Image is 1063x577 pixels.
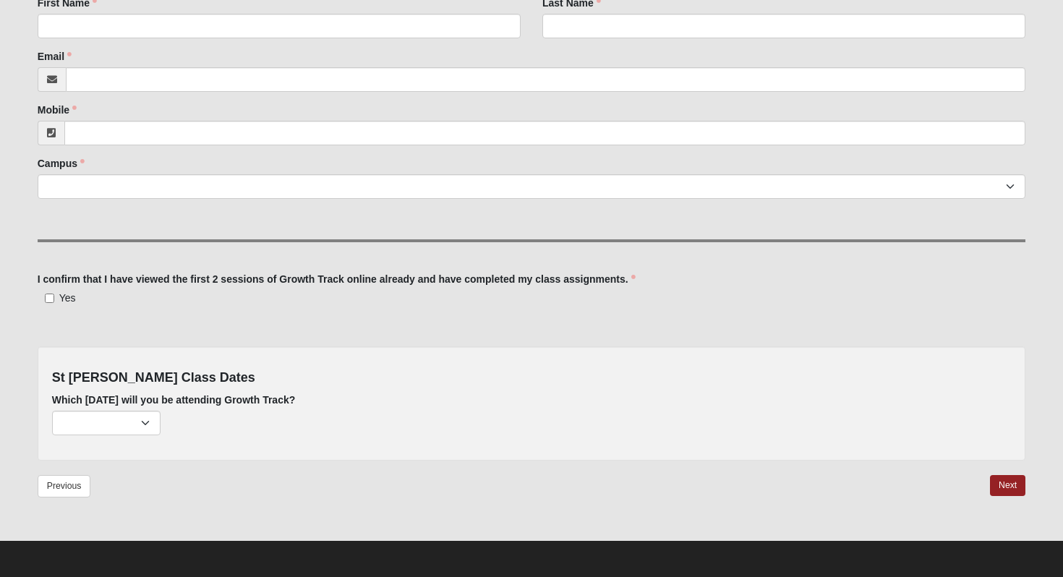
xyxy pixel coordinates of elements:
input: Yes [45,294,54,303]
label: Email [38,49,72,64]
label: I confirm that I have viewed the first 2 sessions of Growth Track online already and have complet... [38,272,636,286]
a: Next [990,475,1025,496]
h4: St [PERSON_NAME] Class Dates [52,370,1012,386]
label: Campus [38,156,85,171]
a: Previous [38,475,91,497]
label: Which [DATE] will you be attending Growth Track? [52,393,296,407]
label: Mobile [38,103,77,117]
span: Yes [59,292,76,304]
